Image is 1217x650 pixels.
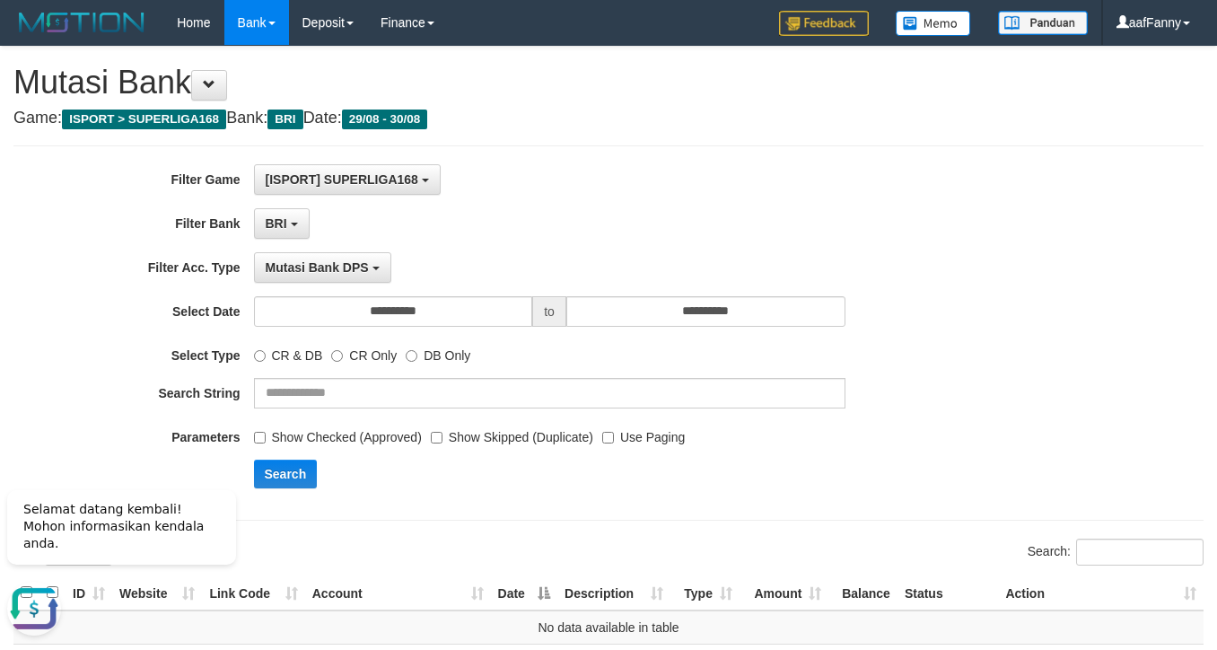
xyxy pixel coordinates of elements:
img: panduan.png [998,11,1088,35]
img: Button%20Memo.svg [896,11,971,36]
label: Show Checked (Approved) [254,422,422,446]
label: Use Paging [602,422,685,446]
input: CR Only [331,350,343,362]
th: Account: activate to sort column ascending [305,575,491,610]
span: BRI [266,216,287,231]
img: MOTION_logo.png [13,9,150,36]
button: [ISPORT] SUPERLIGA168 [254,164,441,195]
th: Date: activate to sort column descending [491,575,558,610]
th: Balance [828,575,897,610]
input: Show Skipped (Duplicate) [431,432,442,444]
input: CR & DB [254,350,266,362]
button: Open LiveChat chat widget [7,108,61,162]
input: DB Only [406,350,417,362]
input: Use Paging [602,432,614,444]
td: No data available in table [13,610,1204,645]
label: Search: [1028,539,1204,566]
span: 29/08 - 30/08 [342,110,428,129]
th: Action: activate to sort column ascending [998,575,1204,610]
h4: Game: Bank: Date: [13,110,1204,127]
button: Mutasi Bank DPS [254,252,391,283]
span: to [532,296,566,327]
th: Link Code: activate to sort column ascending [202,575,304,610]
span: Selamat datang kembali! Mohon informasikan kendala anda. [23,28,204,76]
label: DB Only [406,340,470,365]
label: CR & DB [254,340,323,365]
th: Description: activate to sort column ascending [557,575,670,610]
th: Status [897,575,999,610]
label: Show Skipped (Duplicate) [431,422,593,446]
h1: Mutasi Bank [13,65,1204,101]
input: Search: [1076,539,1204,566]
span: BRI [267,110,302,129]
span: Mutasi Bank DPS [266,260,369,275]
img: Feedback.jpg [779,11,869,36]
label: CR Only [331,340,397,365]
th: Type: activate to sort column ascending [670,575,740,610]
span: [ISPORT] SUPERLIGA168 [266,172,418,187]
button: BRI [254,208,310,239]
button: Search [254,460,318,488]
input: Show Checked (Approved) [254,432,266,444]
th: Amount: activate to sort column ascending [740,575,828,610]
span: ISPORT > SUPERLIGA168 [62,110,226,129]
